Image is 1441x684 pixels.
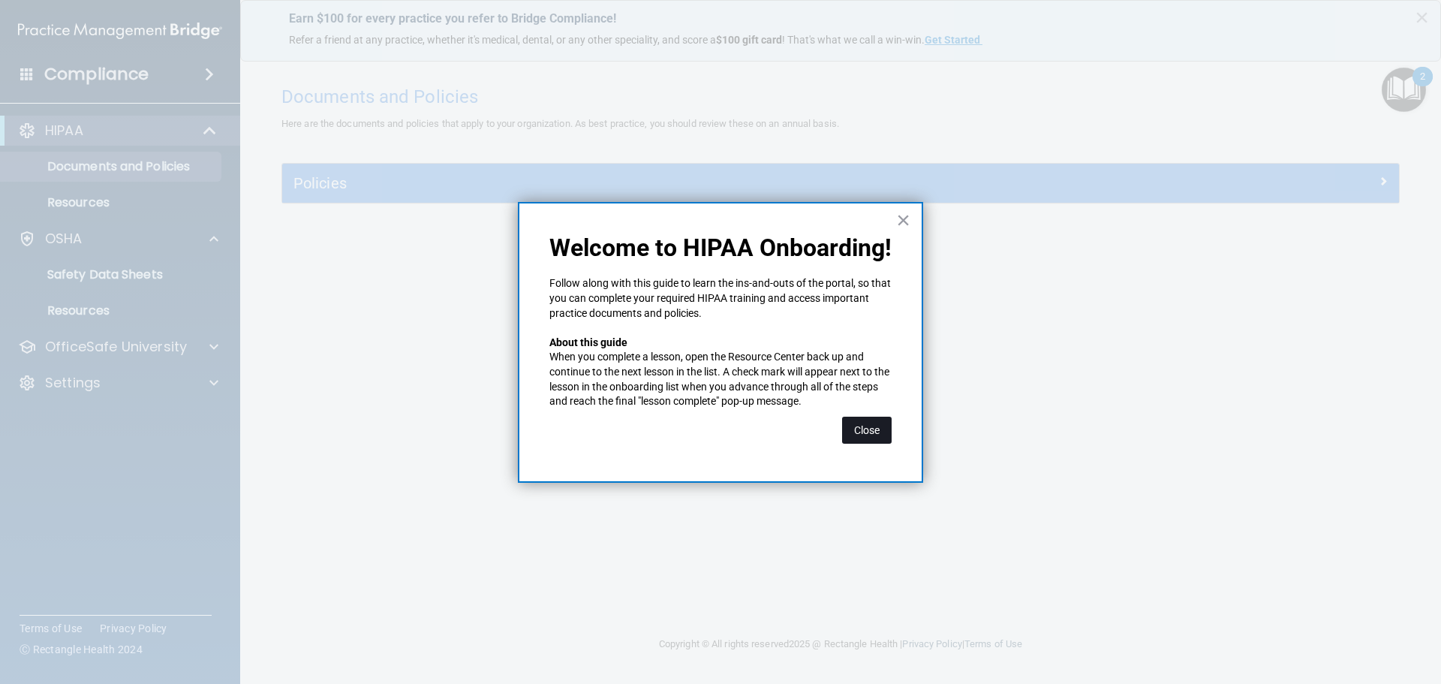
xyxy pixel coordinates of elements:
[549,276,892,321] p: Follow along with this guide to learn the ins-and-outs of the portal, so that you can complete yo...
[549,336,627,348] strong: About this guide
[549,350,892,408] p: When you complete a lesson, open the Resource Center back up and continue to the next lesson in t...
[896,208,910,232] button: Close
[549,234,892,262] p: Welcome to HIPAA Onboarding!
[842,417,892,444] button: Close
